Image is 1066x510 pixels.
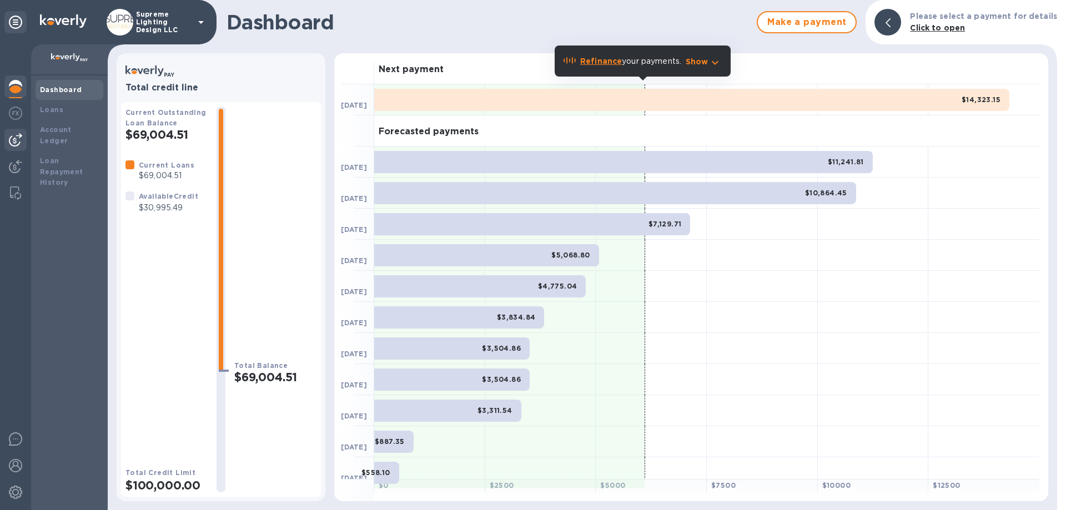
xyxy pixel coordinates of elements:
[580,57,622,65] b: Refinance
[805,189,847,197] b: $10,864.45
[341,319,367,327] b: [DATE]
[139,192,198,200] b: Available Credit
[139,202,198,214] p: $30,995.49
[375,437,405,446] b: $887.35
[40,105,63,114] b: Loans
[40,85,82,94] b: Dashboard
[686,56,708,67] p: Show
[686,56,722,67] button: Show
[40,156,83,187] b: Loan Repayment History
[482,375,521,383] b: $3,504.86
[822,481,851,489] b: $ 10000
[648,220,682,228] b: $7,129.71
[125,128,208,142] h2: $69,004.51
[125,108,207,127] b: Current Outstanding Loan Balance
[40,14,87,28] img: Logo
[40,125,72,145] b: Account Ledger
[361,468,390,477] b: $558.10
[341,194,367,203] b: [DATE]
[828,158,864,166] b: $11,241.81
[933,481,960,489] b: $ 12500
[125,83,316,93] h3: Total credit line
[9,107,22,120] img: Foreign exchange
[962,95,1000,104] b: $14,323.15
[4,11,27,33] div: Unpin categories
[341,287,367,296] b: [DATE]
[125,478,208,492] h2: $100,000.00
[341,163,367,171] b: [DATE]
[125,468,195,477] b: Total Credit Limit
[538,282,577,290] b: $4,775.04
[757,11,857,33] button: Make a payment
[341,381,367,389] b: [DATE]
[910,23,965,32] b: Click to open
[234,370,316,384] h2: $69,004.51
[910,12,1057,21] b: Please select a payment for details
[341,350,367,358] b: [DATE]
[711,481,736,489] b: $ 7500
[477,406,512,415] b: $3,311.54
[482,344,521,352] b: $3,504.86
[497,313,536,321] b: $3,834.84
[139,161,194,169] b: Current Loans
[341,101,367,109] b: [DATE]
[234,361,288,370] b: Total Balance
[379,64,444,75] h3: Next payment
[139,170,194,181] p: $69,004.51
[341,256,367,265] b: [DATE]
[580,55,681,67] p: your payments.
[379,127,479,137] h3: Forecasted payments
[341,443,367,451] b: [DATE]
[227,11,751,34] h1: Dashboard
[341,412,367,420] b: [DATE]
[136,11,192,34] p: Supreme Lighting Design LLC
[551,251,590,259] b: $5,068.80
[767,16,847,29] span: Make a payment
[341,474,367,482] b: [DATE]
[341,225,367,234] b: [DATE]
